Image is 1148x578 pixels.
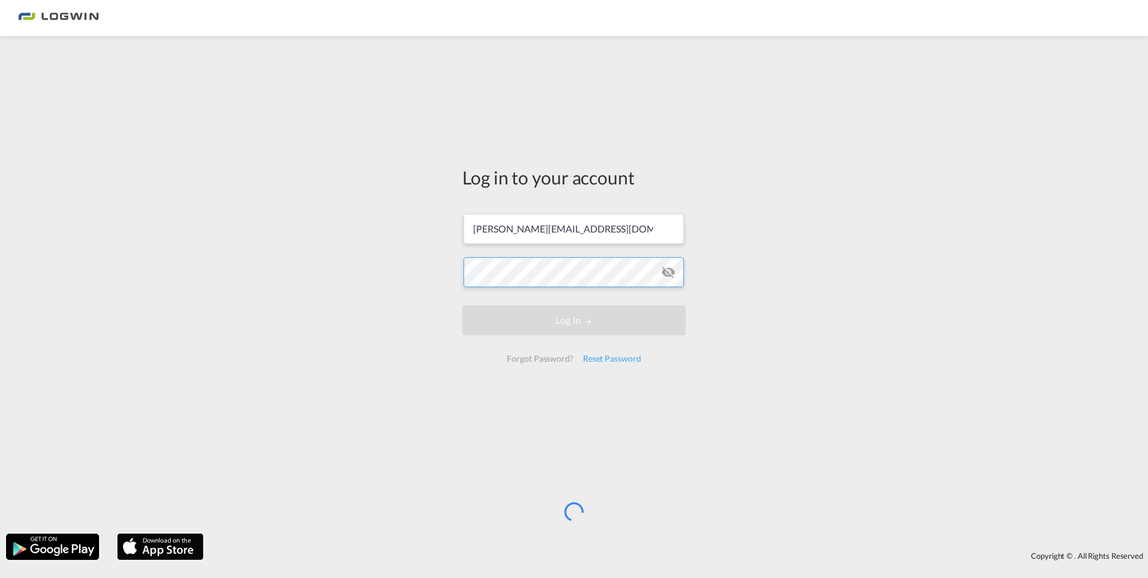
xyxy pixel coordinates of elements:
[661,265,675,279] md-icon: icon-eye-off
[464,214,684,244] input: Enter email/phone number
[578,348,646,370] div: Reset Password
[210,546,1148,566] div: Copyright © . All Rights Reserved
[462,165,686,190] div: Log in to your account
[462,305,686,335] button: LOGIN
[5,532,100,561] img: google.png
[116,532,205,561] img: apple.png
[502,348,578,370] div: Forgot Password?
[18,5,99,32] img: bc73a0e0d8c111efacd525e4c8ad7d32.png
